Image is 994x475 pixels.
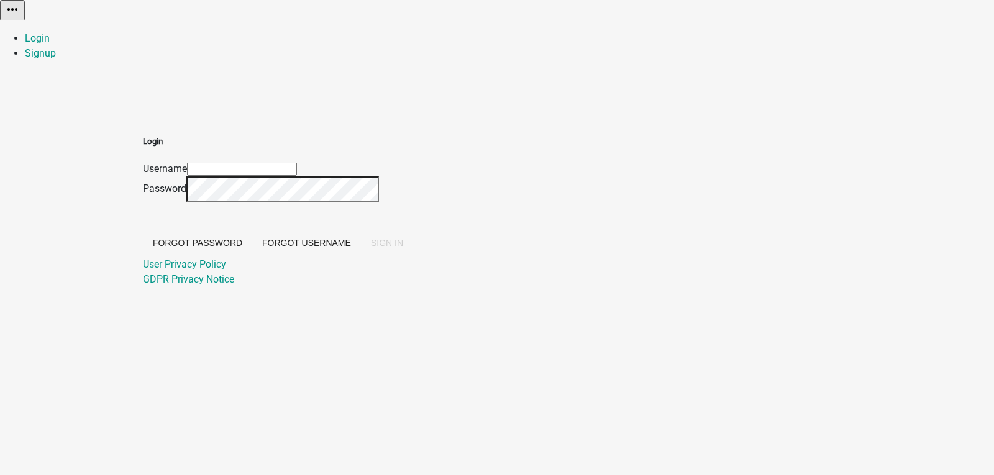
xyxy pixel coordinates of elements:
[371,238,403,248] span: SIGN IN
[143,273,234,285] a: GDPR Privacy Notice
[143,135,413,148] h5: Login
[143,163,187,174] label: Username
[25,47,56,59] a: Signup
[143,258,226,270] a: User Privacy Policy
[5,2,20,17] i: more_horiz
[25,32,50,44] a: Login
[361,232,413,254] button: SIGN IN
[143,183,186,194] label: Password
[143,232,252,254] button: Forgot Password
[252,232,361,254] button: Forgot Username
